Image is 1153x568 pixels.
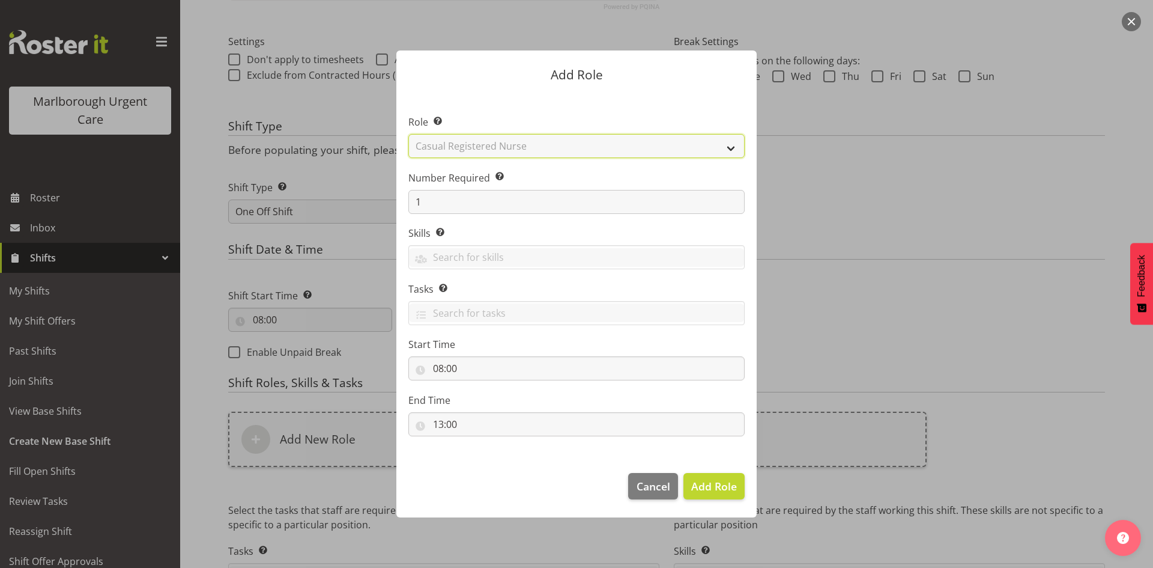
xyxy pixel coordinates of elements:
label: Tasks [408,282,745,296]
span: Feedback [1136,255,1147,297]
button: Cancel [628,473,677,499]
img: help-xxl-2.png [1117,532,1129,544]
input: Search for tasks [409,304,744,322]
input: Search for skills [409,248,744,267]
label: Number Required [408,171,745,185]
span: Add Role [691,479,737,493]
button: Add Role [683,473,745,499]
label: Role [408,115,745,129]
input: Click to select... [408,412,745,436]
p: Add Role [408,69,745,81]
span: Cancel [637,478,670,494]
label: Start Time [408,337,745,352]
input: Click to select... [408,356,745,380]
label: End Time [408,393,745,408]
label: Skills [408,226,745,240]
button: Feedback - Show survey [1130,243,1153,325]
